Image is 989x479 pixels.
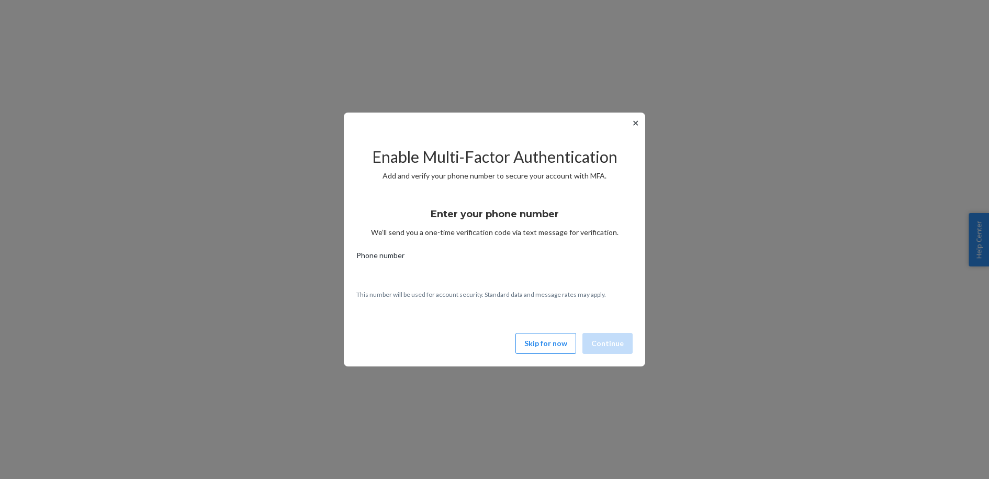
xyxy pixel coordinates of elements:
[356,199,633,238] div: We’ll send you a one-time verification code via text message for verification.
[356,250,404,265] span: Phone number
[582,333,633,354] button: Continue
[431,207,559,221] h3: Enter your phone number
[356,148,633,165] h2: Enable Multi-Factor Authentication
[515,333,576,354] button: Skip for now
[356,290,633,299] p: This number will be used for account security. Standard data and message rates may apply.
[356,171,633,181] p: Add and verify your phone number to secure your account with MFA.
[630,117,641,129] button: ✕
